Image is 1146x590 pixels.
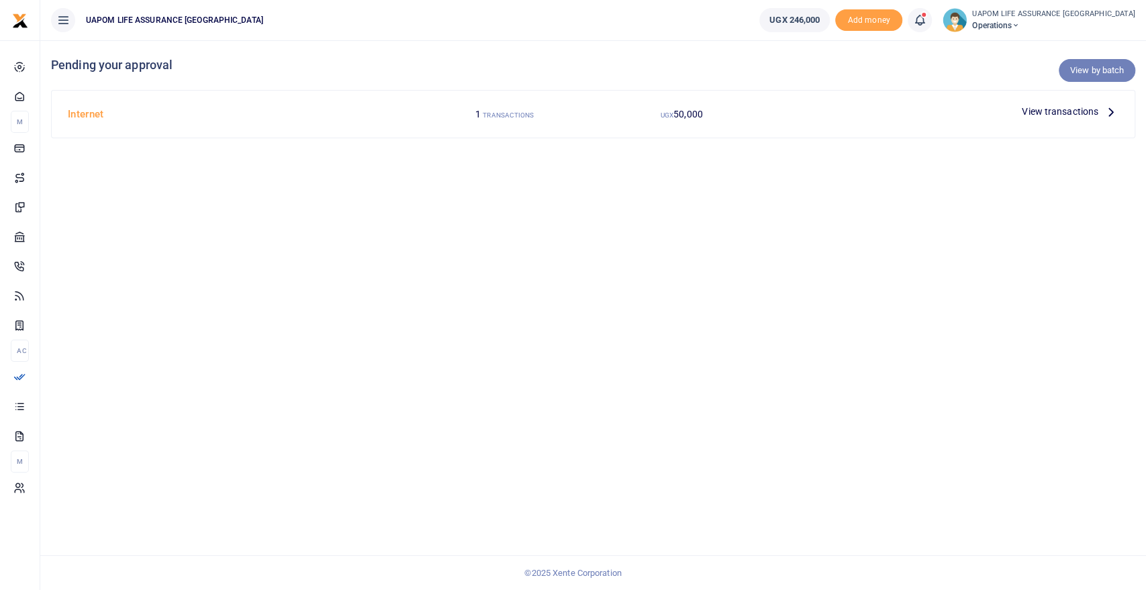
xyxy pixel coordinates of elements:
[835,14,902,24] a: Add money
[673,109,703,119] span: 50,000
[11,111,29,133] li: M
[759,8,830,32] a: UGX 246,000
[835,9,902,32] span: Add money
[51,58,1135,72] h4: Pending your approval
[12,13,28,29] img: logo-small
[972,9,1135,20] small: UAPOM LIFE ASSURANCE [GEOGRAPHIC_DATA]
[1059,59,1135,82] a: View by batch
[754,8,835,32] li: Wallet ballance
[943,8,1135,32] a: profile-user UAPOM LIFE ASSURANCE [GEOGRAPHIC_DATA] Operations
[12,15,28,25] a: logo-small logo-large logo-large
[68,107,411,121] h4: Internet
[972,19,1135,32] span: Operations
[11,450,29,473] li: M
[475,109,481,119] span: 1
[81,14,269,26] span: UAPOM LIFE ASSURANCE [GEOGRAPHIC_DATA]
[1022,104,1098,119] span: View transactions
[483,111,534,119] small: TRANSACTIONS
[943,8,967,32] img: profile-user
[769,13,820,27] span: UGX 246,000
[661,111,673,119] small: UGX
[11,340,29,362] li: Ac
[835,9,902,32] li: Toup your wallet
